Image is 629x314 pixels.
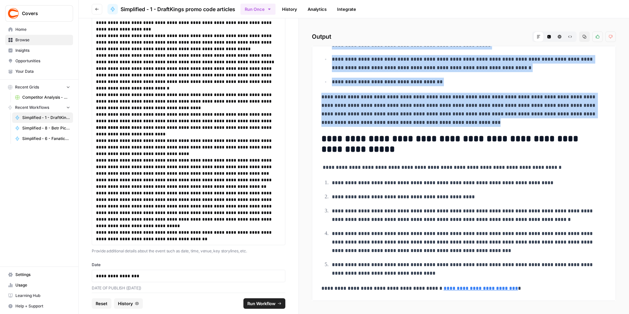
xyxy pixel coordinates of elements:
button: Reset [92,298,111,309]
a: Simplified - 8 - Betr Picks promo code articles [12,123,73,133]
a: Analytics [304,4,331,14]
button: Workspace: Covers [5,5,73,22]
span: Opportunities [15,58,70,64]
a: Learning Hub [5,290,73,301]
p: Provide additional details about the event such as date, time, venue, key storylines, etc. [92,248,285,254]
p: DATE OF PUBLISH ([DATE]) [92,285,285,291]
a: Simplified - 1 - DraftKings promo code articles [107,4,235,14]
a: History [278,4,301,14]
a: Home [5,24,73,35]
span: Reset [96,300,107,307]
a: Insights [5,45,73,56]
button: Recent Workflows [5,103,73,112]
span: Insights [15,48,70,53]
a: Opportunities [5,56,73,66]
span: Settings [15,272,70,278]
button: Run Workflow [243,298,285,309]
span: Browse [15,37,70,43]
button: Recent Grids [5,82,73,92]
span: Simplified - 8 - Betr Picks promo code articles [22,125,70,131]
span: Run Workflow [247,300,276,307]
span: Covers [22,10,62,17]
span: Your Data [15,69,70,74]
span: Recent Grids [15,84,39,90]
span: Learning Hub [15,293,70,299]
img: Covers Logo [8,8,19,19]
a: Simplified - 6 - Fanatics Sportsbook promo articles [12,133,73,144]
a: Browse [5,35,73,45]
a: Your Data [5,66,73,77]
a: Simplified - 1 - DraftKings promo code articles [12,112,73,123]
span: Recent Workflows [15,105,49,110]
span: Home [15,27,70,32]
span: Usage [15,282,70,288]
a: Usage [5,280,73,290]
span: Competitor Analysis - URL Specific Grid [22,94,70,100]
span: Simplified - 1 - DraftKings promo code articles [121,5,235,13]
a: Integrate [333,4,360,14]
span: Simplified - 6 - Fanatics Sportsbook promo articles [22,136,70,142]
a: Settings [5,269,73,280]
span: Help + Support [15,303,70,309]
button: Help + Support [5,301,73,311]
h2: Output [312,31,616,42]
label: Date [92,262,285,268]
span: Simplified - 1 - DraftKings promo code articles [22,115,70,121]
button: History [114,298,143,309]
button: Run Once [240,4,276,15]
span: History [118,300,133,307]
a: Competitor Analysis - URL Specific Grid [12,92,73,103]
